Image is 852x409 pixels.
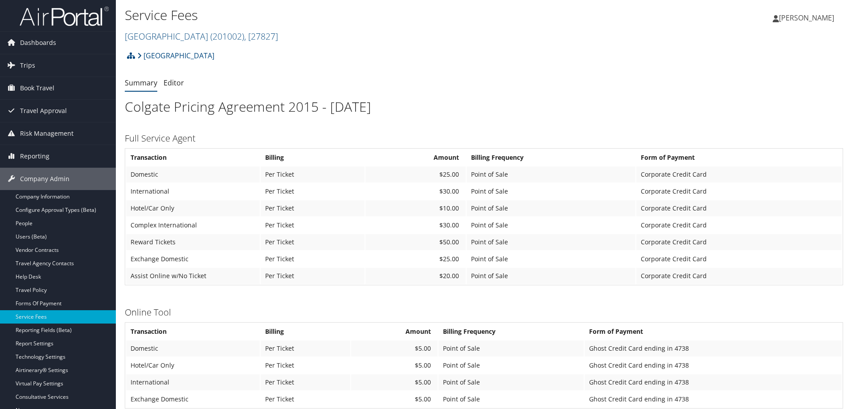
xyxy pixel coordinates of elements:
[467,251,635,267] td: Point of Sale
[126,150,260,166] th: Transaction
[261,268,365,284] td: Per Ticket
[261,340,350,356] td: Per Ticket
[261,391,350,407] td: Per Ticket
[126,374,260,390] td: International
[126,166,260,182] td: Domestic
[20,122,74,145] span: Risk Management
[126,324,260,340] th: Transaction
[365,251,466,267] td: $25.00
[125,30,278,42] a: [GEOGRAPHIC_DATA]
[137,47,214,65] a: [GEOGRAPHIC_DATA]
[365,217,466,233] td: $30.00
[261,324,350,340] th: Billing
[261,357,350,373] td: Per Ticket
[20,6,109,27] img: airportal-logo.png
[210,30,244,42] span: ( 201002 )
[779,13,834,23] span: [PERSON_NAME]
[467,183,635,199] td: Point of Sale
[365,200,466,216] td: $10.00
[126,340,260,356] td: Domestic
[438,391,584,407] td: Point of Sale
[467,234,635,250] td: Point of Sale
[636,200,842,216] td: Corporate Credit Card
[438,374,584,390] td: Point of Sale
[126,200,260,216] td: Hotel/Car Only
[351,374,438,390] td: $5.00
[126,251,260,267] td: Exchange Domestic
[585,340,842,356] td: Ghost Credit Card ending in 4738
[20,100,67,122] span: Travel Approval
[636,251,842,267] td: Corporate Credit Card
[261,150,365,166] th: Billing
[351,324,438,340] th: Amount
[125,6,604,24] h1: Service Fees
[467,150,635,166] th: Billing Frequency
[126,357,260,373] td: Hotel/Car Only
[351,340,438,356] td: $5.00
[244,30,278,42] span: , [ 27827 ]
[467,217,635,233] td: Point of Sale
[438,324,584,340] th: Billing Frequency
[636,234,842,250] td: Corporate Credit Card
[585,324,842,340] th: Form of Payment
[636,183,842,199] td: Corporate Credit Card
[365,268,466,284] td: $20.00
[636,268,842,284] td: Corporate Credit Card
[636,217,842,233] td: Corporate Credit Card
[126,217,260,233] td: Complex International
[20,54,35,77] span: Trips
[125,306,843,319] h3: Online Tool
[438,340,584,356] td: Point of Sale
[261,200,365,216] td: Per Ticket
[773,4,843,31] a: [PERSON_NAME]
[585,391,842,407] td: Ghost Credit Card ending in 4738
[126,268,260,284] td: Assist Online w/No Ticket
[467,268,635,284] td: Point of Sale
[125,78,157,88] a: Summary
[438,357,584,373] td: Point of Sale
[585,374,842,390] td: Ghost Credit Card ending in 4738
[20,77,54,99] span: Book Travel
[351,357,438,373] td: $5.00
[126,391,260,407] td: Exchange Domestic
[20,145,49,167] span: Reporting
[261,217,365,233] td: Per Ticket
[365,183,466,199] td: $30.00
[636,150,842,166] th: Form of Payment
[20,32,56,54] span: Dashboards
[125,97,843,116] h1: Colgate Pricing Agreement 2015 - [DATE]
[585,357,842,373] td: Ghost Credit Card ending in 4738
[126,183,260,199] td: International
[467,200,635,216] td: Point of Sale
[261,251,365,267] td: Per Ticket
[261,234,365,250] td: Per Ticket
[261,166,365,182] td: Per Ticket
[467,166,635,182] td: Point of Sale
[365,150,466,166] th: Amount
[126,234,260,250] td: Reward Tickets
[365,234,466,250] td: $50.00
[164,78,184,88] a: Editor
[636,166,842,182] td: Corporate Credit Card
[261,374,350,390] td: Per Ticket
[20,168,70,190] span: Company Admin
[351,391,438,407] td: $5.00
[365,166,466,182] td: $25.00
[261,183,365,199] td: Per Ticket
[125,132,843,145] h3: Full Service Agent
